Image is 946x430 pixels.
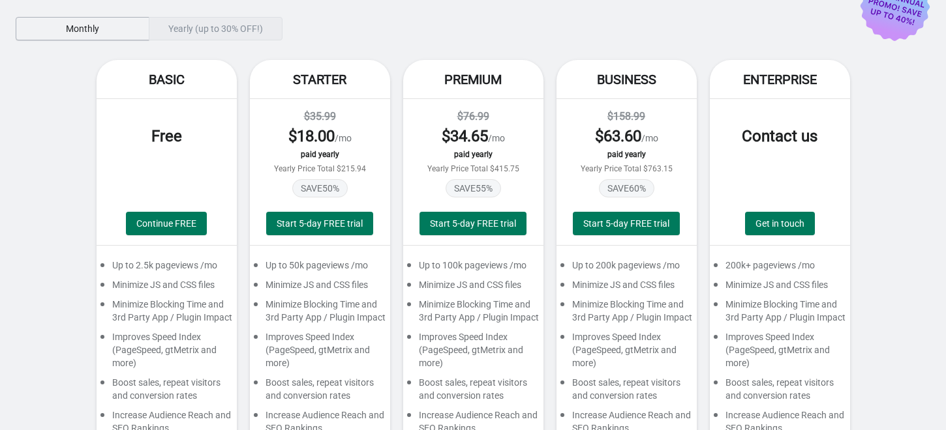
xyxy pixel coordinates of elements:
[573,212,680,235] button: Start 5-day FREE trial
[250,60,390,99] div: Starter
[583,218,669,229] span: Start 5-day FREE trial
[97,60,237,99] div: Basic
[430,218,516,229] span: Start 5-day FREE trial
[570,109,684,124] div: $158.99
[288,127,335,145] span: $ 18.00
[557,376,697,408] div: Boost sales, repeat visitors and conversion rates
[403,298,543,330] div: Minimize Blocking Time and 3rd Party App / Plugin Impact
[97,298,237,330] div: Minimize Blocking Time and 3rd Party App / Plugin Impact
[403,60,543,99] div: Premium
[710,60,850,99] div: Enterprise
[97,278,237,298] div: Minimize JS and CSS files
[263,109,377,124] div: $35.99
[745,212,815,235] a: Get in touch
[403,330,543,376] div: Improves Speed Index (PageSpeed, gtMetrix and more)
[292,179,348,197] span: SAVE 50 %
[403,278,543,298] div: Minimize JS and CSS files
[599,179,654,197] span: SAVE 60 %
[126,212,207,235] button: Continue FREE
[151,127,182,145] span: Free
[250,298,390,330] div: Minimize Blocking Time and 3rd Party App / Plugin Impact
[250,278,390,298] div: Minimize JS and CSS files
[557,330,697,376] div: Improves Speed Index (PageSpeed, gtMetrix and more)
[263,164,377,173] div: Yearly Price Total $215.94
[416,109,530,124] div: $76.99
[416,150,530,159] div: paid yearly
[420,212,526,235] button: Start 5-day FREE trial
[446,179,501,197] span: SAVE 55 %
[97,376,237,408] div: Boost sales, repeat visitors and conversion rates
[16,17,149,40] button: Monthly
[742,127,817,145] span: Contact us
[250,330,390,376] div: Improves Speed Index (PageSpeed, gtMetrix and more)
[136,218,196,229] span: Continue FREE
[250,376,390,408] div: Boost sales, repeat visitors and conversion rates
[595,127,641,145] span: $ 63.60
[557,259,697,278] div: Up to 200k pageviews /mo
[263,126,377,147] div: /mo
[570,150,684,159] div: paid yearly
[570,164,684,173] div: Yearly Price Total $763.15
[416,126,530,147] div: /mo
[403,376,543,408] div: Boost sales, repeat visitors and conversion rates
[557,278,697,298] div: Minimize JS and CSS files
[557,60,697,99] div: Business
[250,259,390,278] div: Up to 50k pageviews /mo
[263,150,377,159] div: paid yearly
[266,212,373,235] button: Start 5-day FREE trial
[403,259,543,278] div: Up to 100k pageviews /mo
[710,330,850,376] div: Improves Speed Index (PageSpeed, gtMetrix and more)
[710,376,850,408] div: Boost sales, repeat visitors and conversion rates
[97,330,237,376] div: Improves Speed Index (PageSpeed, gtMetrix and more)
[570,126,684,147] div: /mo
[710,259,850,278] div: 200k+ pageviews /mo
[97,259,237,278] div: Up to 2.5k pageviews /mo
[277,218,363,229] span: Start 5-day FREE trial
[416,164,530,173] div: Yearly Price Total $415.75
[755,218,804,229] span: Get in touch
[710,278,850,298] div: Minimize JS and CSS files
[557,298,697,330] div: Minimize Blocking Time and 3rd Party App / Plugin Impact
[710,298,850,330] div: Minimize Blocking Time and 3rd Party App / Plugin Impact
[442,127,488,145] span: $ 34.65
[66,23,99,34] span: Monthly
